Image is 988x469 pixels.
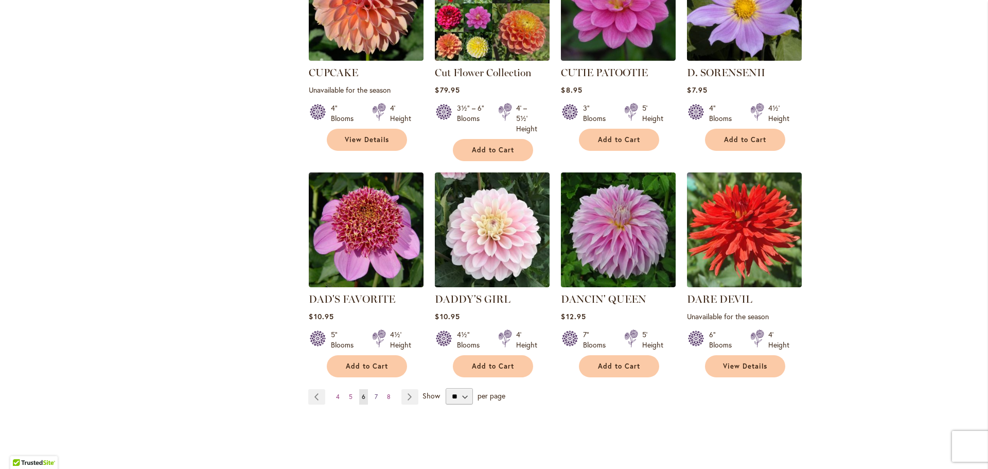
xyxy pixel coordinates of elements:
div: 5' Height [642,329,663,350]
span: $10.95 [435,311,460,321]
span: 7 [375,393,378,401]
a: CUTIE PATOOTIE [561,53,676,63]
span: Show [422,391,440,401]
div: 4" Blooms [709,103,738,124]
span: $10.95 [309,311,333,321]
span: Add to Cart [472,362,514,371]
span: $12.95 [561,311,586,321]
a: DAD'S FAVORITE [309,293,395,305]
span: Add to Cart [346,362,388,371]
button: Add to Cart [453,355,533,377]
div: 3" Blooms [583,103,612,124]
div: 4' Height [516,329,537,350]
a: 4 [333,389,342,405]
a: 7 [372,389,380,405]
a: DADDY'S GIRL [435,280,550,289]
a: 8 [384,389,393,405]
div: 4" Blooms [331,103,360,124]
a: DARE DEVIL [687,293,752,305]
span: Add to Cart [598,135,640,144]
a: View Details [705,355,785,377]
a: CUPCAKE [309,53,424,63]
a: CUPCAKE [309,66,358,79]
span: Add to Cart [472,146,514,154]
a: D. SORENSENII [687,66,765,79]
a: DADDY'S GIRL [435,293,510,305]
span: 6 [362,393,365,401]
div: 7" Blooms [583,329,612,350]
div: 5" Blooms [331,329,360,350]
a: DAD'S FAVORITE [309,280,424,289]
button: Add to Cart [327,355,407,377]
span: 4 [336,393,340,401]
a: DANCIN' QUEEN [561,293,646,305]
span: $79.95 [435,85,460,95]
a: View Details [327,129,407,151]
div: 4½" Blooms [457,329,486,350]
a: 5 [346,389,355,405]
div: 4½' Height [390,329,411,350]
span: View Details [345,135,389,144]
a: Dancin' Queen [561,280,676,289]
button: Add to Cart [453,139,533,161]
img: DAD'S FAVORITE [309,172,424,287]
span: $7.95 [687,85,707,95]
span: per page [478,391,505,401]
div: 3½" – 6" Blooms [457,103,486,134]
a: DARE DEVIL [687,280,802,289]
a: CUT FLOWER COLLECTION [435,53,550,63]
span: 5 [349,393,352,401]
div: 4' Height [768,329,789,350]
button: Add to Cart [705,129,785,151]
button: Add to Cart [579,129,659,151]
img: DADDY'S GIRL [435,172,550,287]
div: 4' – 5½' Height [516,103,537,134]
a: Cut Flower Collection [435,66,532,79]
div: 4½' Height [768,103,789,124]
span: View Details [723,362,767,371]
p: Unavailable for the season [687,311,802,321]
div: 5' Height [642,103,663,124]
button: Add to Cart [579,355,659,377]
span: 8 [387,393,391,401]
span: Add to Cart [724,135,766,144]
a: CUTIE PATOOTIE [561,66,648,79]
span: $8.95 [561,85,582,95]
div: 4' Height [390,103,411,124]
iframe: Launch Accessibility Center [8,432,37,461]
span: Add to Cart [598,362,640,371]
div: 6" Blooms [709,329,738,350]
img: Dancin' Queen [561,172,676,287]
a: D. SORENSENII [687,53,802,63]
img: DARE DEVIL [687,172,802,287]
p: Unavailable for the season [309,85,424,95]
